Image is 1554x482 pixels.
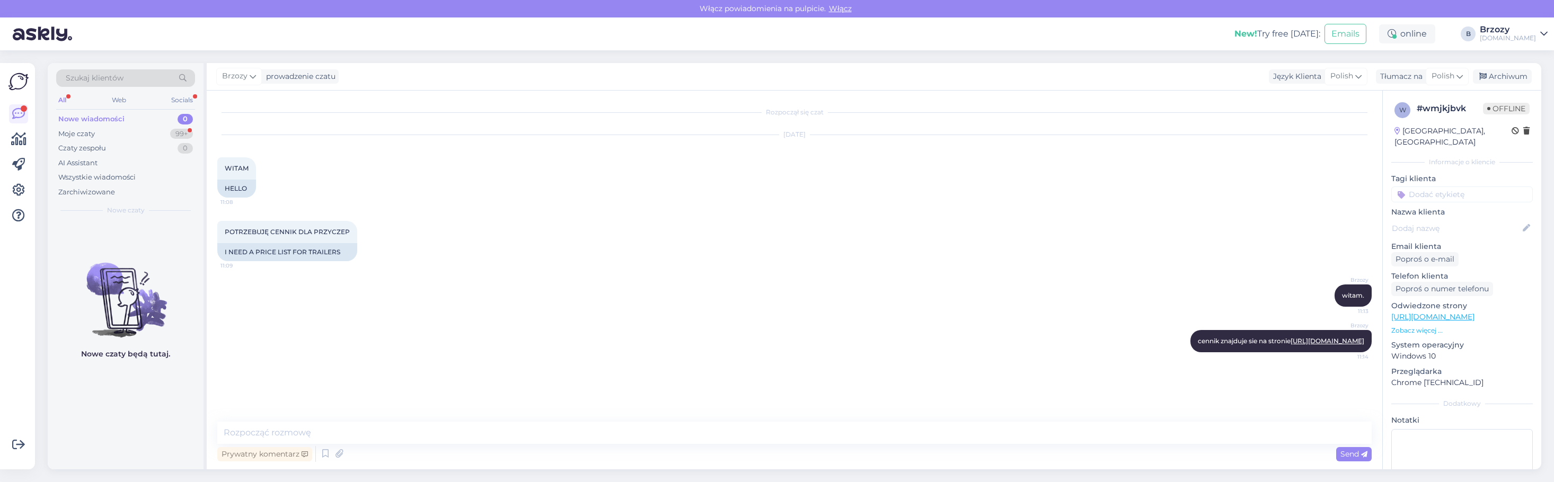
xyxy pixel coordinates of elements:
div: Poproś o e-mail [1391,252,1459,266]
div: prowadzenie czatu [262,71,335,82]
div: All [56,93,68,107]
a: Brzozy[DOMAIN_NAME] [1480,25,1548,42]
div: Rozpoczął się czat [217,108,1372,117]
div: Archiwum [1473,69,1532,84]
span: Send [1340,449,1367,459]
a: [URL][DOMAIN_NAME] [1291,337,1364,345]
div: online [1379,24,1435,43]
div: [DATE] [217,130,1372,139]
p: Przeglądarka [1391,366,1533,377]
span: Brzozy [1329,322,1368,329]
span: Nowe czaty [107,206,145,215]
p: Notatki [1391,415,1533,426]
div: Nowe wiadomości [58,114,125,124]
div: Zarchiwizowane [58,187,115,198]
span: Polish [1330,70,1353,82]
p: Nowe czaty będą tutaj. [81,349,170,360]
div: 0 [178,114,193,124]
input: Dodaj nazwę [1392,222,1521,234]
span: Brzozy [1329,276,1368,284]
div: Web [110,93,128,107]
p: System operacyjny [1391,340,1533,351]
span: Brzozy [222,70,248,82]
span: POTRZEBUJĘ CENNIK DLA PRZYCZEP [225,228,350,236]
span: 11:09 [220,262,260,270]
div: Dodatkowy [1391,399,1533,408]
div: B [1461,26,1476,41]
p: Zobacz więcej ... [1391,326,1533,335]
span: 11:14 [1329,353,1368,361]
div: AI Assistant [58,158,98,168]
img: No chats [48,244,204,339]
div: 0 [178,143,193,154]
span: Włącz [826,4,855,13]
p: Odwiedzone strony [1391,300,1533,311]
div: Prywatny komentarz [217,447,312,461]
p: Tagi klienta [1391,173,1533,184]
div: Informacje o kliencie [1391,157,1533,167]
button: Emails [1325,24,1366,44]
span: Polish [1432,70,1454,82]
div: HELLO [217,180,256,198]
a: [URL][DOMAIN_NAME] [1391,312,1474,322]
p: Email klienta [1391,241,1533,252]
span: Offline [1483,103,1530,114]
b: New! [1234,29,1257,39]
p: Chrome [TECHNICAL_ID] [1391,377,1533,388]
span: w [1399,106,1406,114]
span: WITAM [225,164,249,172]
p: Nazwa klienta [1391,207,1533,218]
div: Poproś o numer telefonu [1391,282,1493,296]
div: 99+ [170,129,193,139]
span: 11:13 [1329,307,1368,315]
div: Język Klienta [1269,71,1321,82]
div: [DOMAIN_NAME] [1480,34,1536,42]
div: Tłumacz na [1376,71,1423,82]
div: Socials [169,93,195,107]
input: Dodać etykietę [1391,186,1533,202]
div: [GEOGRAPHIC_DATA], [GEOGRAPHIC_DATA] [1394,126,1512,148]
p: Windows 10 [1391,351,1533,362]
span: witam. [1342,291,1364,299]
div: # wmjkjbvk [1417,102,1483,115]
div: Brzozy [1480,25,1536,34]
span: 11:08 [220,198,260,206]
div: Wszystkie wiadomości [58,172,136,183]
div: Try free [DATE]: [1234,28,1320,40]
div: Moje czaty [58,129,95,139]
p: Telefon klienta [1391,271,1533,282]
div: Czaty zespołu [58,143,106,154]
div: I NEED A PRICE LIST FOR TRAILERS [217,243,357,261]
img: Askly Logo [8,72,29,92]
span: Szukaj klientów [66,73,123,84]
span: cennik znajduje sie na stronie [1198,337,1364,345]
